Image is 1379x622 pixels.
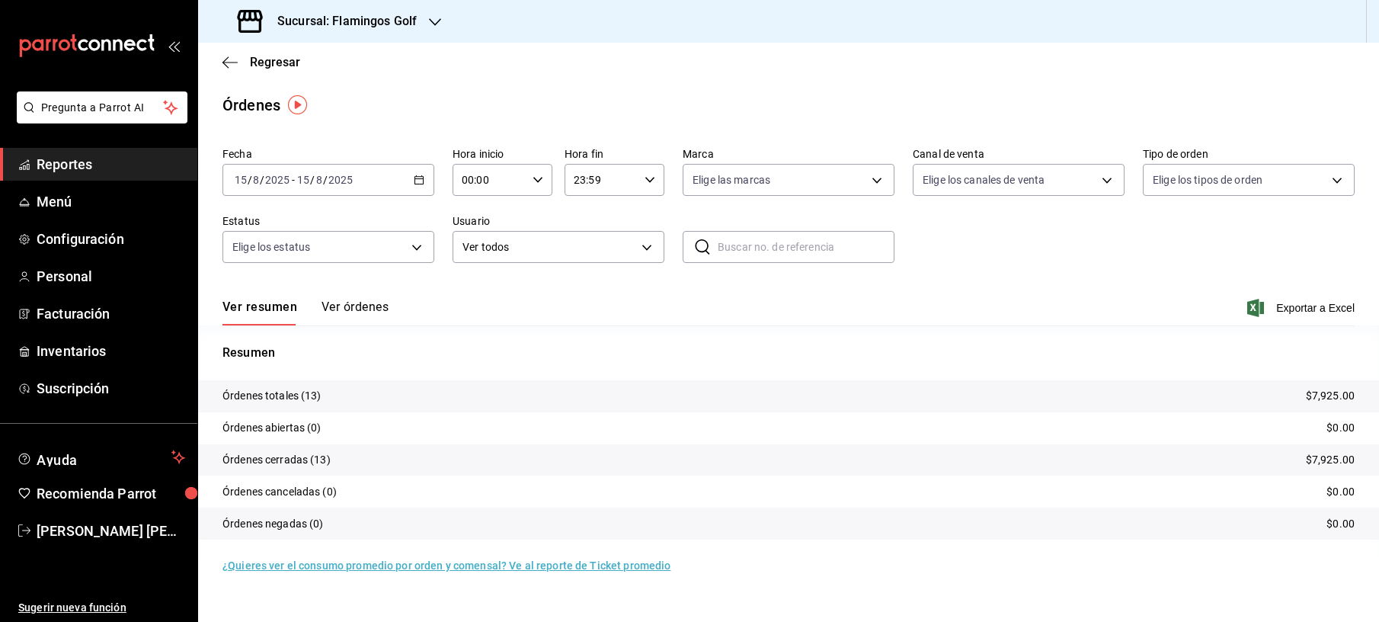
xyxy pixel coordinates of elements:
div: Órdenes [222,94,280,117]
span: Inventarios [37,341,185,361]
span: / [323,174,328,186]
a: Pregunta a Parrot AI [11,111,187,127]
input: ---- [264,174,290,186]
div: navigation tabs [222,300,389,325]
input: -- [296,174,310,186]
button: Pregunta a Parrot AI [17,91,187,123]
span: Ver todos [462,239,636,255]
span: Elige los estatus [232,239,310,255]
input: -- [234,174,248,186]
span: Reportes [37,154,185,175]
p: Órdenes totales (13) [222,388,322,404]
button: Ver órdenes [322,300,389,325]
span: Ayuda [37,448,165,466]
span: / [260,174,264,186]
p: $7,925.00 [1306,388,1355,404]
input: ---- [328,174,354,186]
span: Personal [37,266,185,287]
span: Pregunta a Parrot AI [41,100,164,116]
span: Configuración [37,229,185,249]
label: Hora fin [565,149,664,159]
span: Elige los tipos de orden [1153,172,1262,188]
button: Exportar a Excel [1250,299,1355,317]
label: Estatus [222,216,434,226]
h3: Sucursal: Flamingos Golf [265,12,417,30]
span: [PERSON_NAME] [PERSON_NAME] [37,521,185,541]
span: - [292,174,295,186]
span: Elige los canales de venta [923,172,1045,188]
span: / [310,174,315,186]
label: Tipo de orden [1143,149,1355,159]
img: Tooltip marker [288,95,307,114]
input: Buscar no. de referencia [718,232,894,262]
input: -- [315,174,323,186]
span: Recomienda Parrot [37,483,185,504]
span: Suscripción [37,378,185,399]
span: Sugerir nueva función [18,600,185,616]
label: Hora inicio [453,149,552,159]
p: Órdenes negadas (0) [222,516,324,532]
a: ¿Quieres ver el consumo promedio por orden y comensal? Ve al reporte de Ticket promedio [222,559,670,572]
span: Regresar [250,55,300,69]
input: -- [252,174,260,186]
button: Ver resumen [222,300,297,325]
p: Órdenes abiertas (0) [222,420,322,436]
p: Órdenes cerradas (13) [222,452,331,468]
p: $0.00 [1326,516,1355,532]
p: $7,925.00 [1306,452,1355,468]
button: open_drawer_menu [168,40,180,52]
label: Fecha [222,149,434,159]
button: Regresar [222,55,300,69]
label: Canal de venta [913,149,1125,159]
label: Marca [683,149,894,159]
p: Resumen [222,344,1355,362]
label: Usuario [453,216,664,226]
p: $0.00 [1326,420,1355,436]
span: Elige las marcas [693,172,770,188]
span: Menú [37,191,185,212]
span: / [248,174,252,186]
p: $0.00 [1326,484,1355,500]
p: Órdenes canceladas (0) [222,484,337,500]
span: Facturación [37,303,185,324]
